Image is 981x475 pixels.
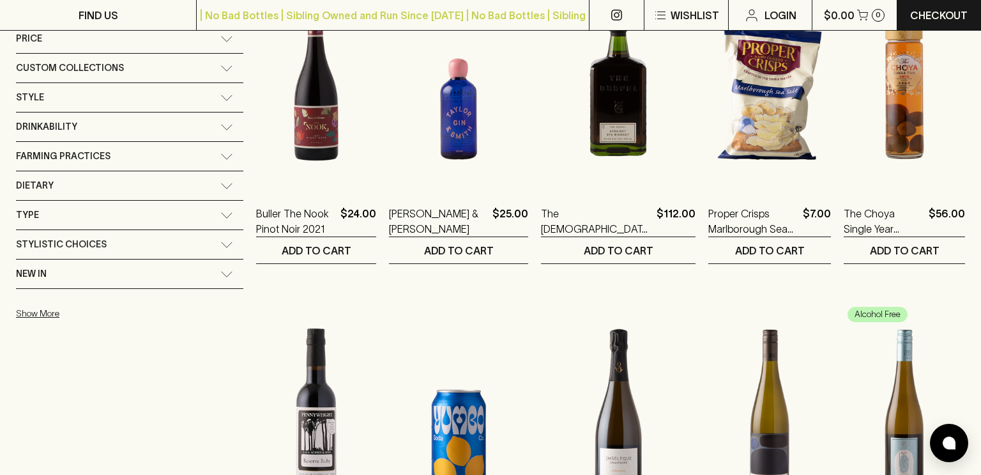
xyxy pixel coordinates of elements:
[256,206,335,237] a: Buller The Nook Pinot Noir 2021
[16,237,107,253] span: Stylistic Choices
[943,437,955,449] img: bubble-icon
[282,243,351,258] p: ADD TO CART
[340,206,376,237] p: $24.00
[764,8,796,23] p: Login
[16,266,47,282] span: New In
[389,206,487,237] a: [PERSON_NAME] & [PERSON_NAME]
[876,12,881,19] p: 0
[803,206,831,237] p: $7.00
[16,83,243,112] div: Style
[735,243,805,258] p: ADD TO CART
[824,8,855,23] p: $0.00
[671,8,719,23] p: Wishlist
[16,142,243,171] div: Farming Practices
[16,60,124,76] span: Custom Collections
[16,31,42,47] span: Price
[929,206,965,237] p: $56.00
[389,237,528,263] button: ADD TO CART
[256,237,376,263] button: ADD TO CART
[16,201,243,230] div: Type
[708,237,831,263] button: ADD TO CART
[541,237,696,263] button: ADD TO CART
[708,206,798,237] a: Proper Crisps Marlborough Sea Salt
[16,90,44,105] span: Style
[870,243,939,258] p: ADD TO CART
[16,24,243,53] div: Price
[16,113,243,141] div: Drinkability
[492,206,528,237] p: $25.00
[16,300,183,327] button: Show More
[16,148,110,164] span: Farming Practices
[16,207,39,223] span: Type
[657,206,696,237] p: $112.00
[844,237,965,263] button: ADD TO CART
[79,8,118,23] p: FIND US
[844,206,924,237] a: The Choya Single Year Golden Ume Fruit Liqueur
[16,260,243,288] div: New In
[16,119,77,135] span: Drinkability
[16,171,243,200] div: Dietary
[16,178,54,194] span: Dietary
[16,54,243,82] div: Custom Collections
[584,243,653,258] p: ADD TO CART
[424,243,494,258] p: ADD TO CART
[910,8,968,23] p: Checkout
[541,206,651,237] a: The [DEMOGRAPHIC_DATA] Straight Rye Whiskey
[16,230,243,259] div: Stylistic Choices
